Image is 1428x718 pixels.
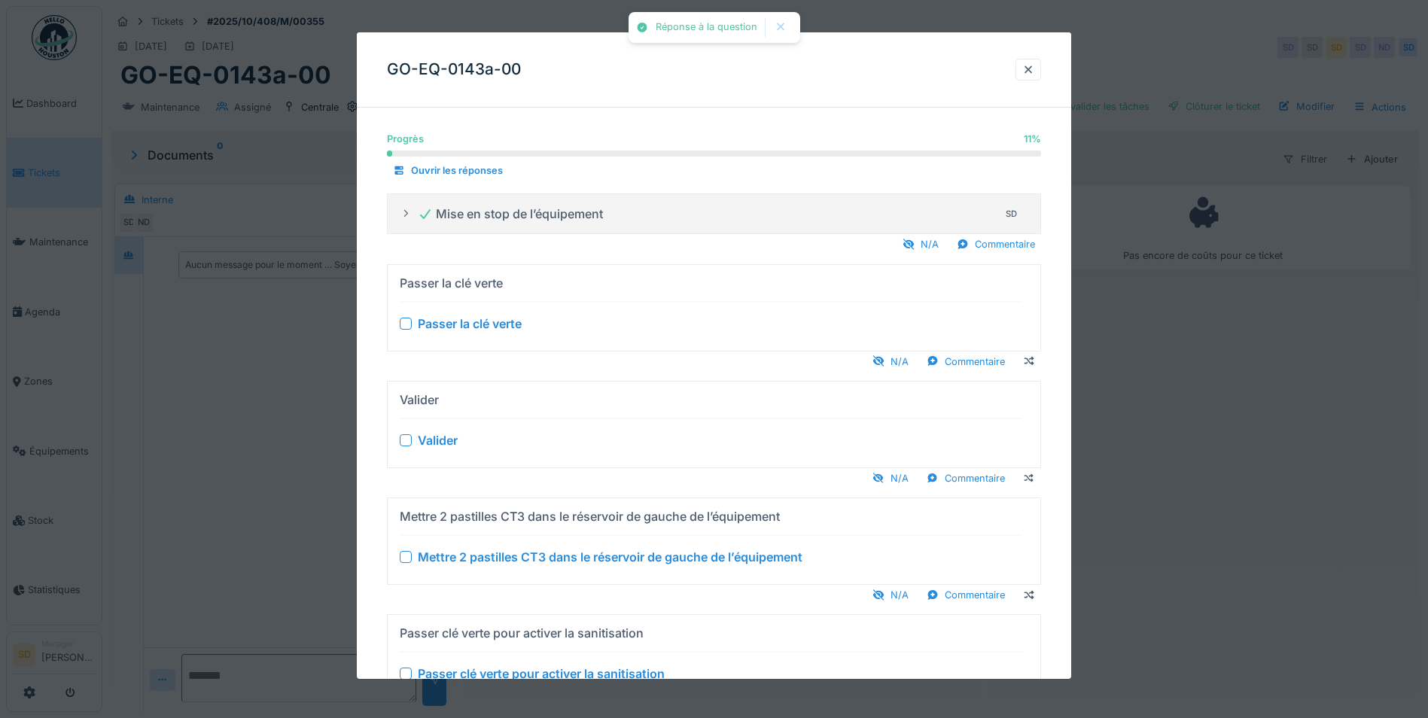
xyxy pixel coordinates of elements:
summary: Passer la clé verte Passer la clé verte [394,270,1034,344]
summary: Valider Valider [394,388,1034,461]
div: Commentaire [921,468,1011,488]
summary: Passer clé verte pour activer la sanitisation Passer clé verte pour activer la sanitisation [394,621,1034,695]
div: N/A [897,234,945,254]
div: Valider [418,431,458,449]
h3: GO-EQ-0143a-00 [387,60,521,79]
div: Réponse à la question [656,21,757,34]
progress: 11 % [387,151,1041,157]
div: Commentaire [951,234,1041,254]
div: Mettre 2 pastilles CT3 dans le réservoir de gauche de l’équipement [400,507,780,525]
div: Mise en stop de l’équipement [418,205,603,223]
div: Valider [400,391,439,409]
div: Progrès [387,132,424,146]
div: Passer clé verte pour activer la sanitisation [400,624,644,642]
div: N/A [866,585,915,605]
div: 11 % [1024,132,1041,146]
summary: Mise en stop de l’équipementSD [394,199,1034,227]
div: Passer la clé verte [418,314,522,332]
div: N/A [866,468,915,488]
div: N/A [866,351,915,371]
div: Commentaire [921,585,1011,605]
div: Passer la clé verte [400,273,503,291]
div: Ouvrir les réponses [387,160,509,181]
div: Commentaire [921,351,1011,371]
div: SD [1001,203,1022,224]
div: Passer clé verte pour activer la sanitisation [418,665,665,683]
div: Mettre 2 pastilles CT3 dans le réservoir de gauche de l’équipement [418,548,802,566]
summary: Mettre 2 pastilles CT3 dans le réservoir de gauche de l’équipement Mettre 2 pastilles CT3 dans le... [394,504,1034,578]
